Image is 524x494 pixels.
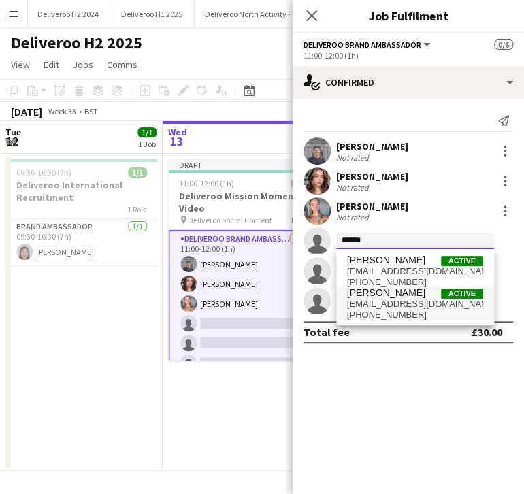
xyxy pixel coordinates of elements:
span: Comms [107,59,137,71]
div: Confirmed [293,66,524,99]
span: 11:00-12:00 (1h) [179,178,234,188]
span: Week 33 [45,106,79,116]
div: Total fee [304,325,350,339]
div: [DATE] [11,105,42,118]
h3: Deliveroo Mission Moment Video [168,190,321,214]
div: 11:00-12:00 (1h) [304,50,513,61]
span: Active [441,289,483,299]
app-job-card: Draft11:00-12:00 (1h)3/6Deliveroo Mission Moment Video Deliveroo Social Content1 RoleDeliveroo Br... [168,159,321,361]
button: Deliveroo North Activity - DEL134 [194,1,329,27]
span: bdleon13@gmail.com [347,266,483,277]
div: Not rated [336,182,372,193]
div: BST [84,106,98,116]
span: biancaleiladevilla@gmail.com [347,299,483,310]
div: [PERSON_NAME] [336,200,408,212]
div: £30.00 [472,325,502,339]
a: View [5,56,35,73]
div: Not rated [336,212,372,223]
h3: Job Fulfilment [293,7,524,24]
span: +447711865753 [347,310,483,320]
a: Jobs [67,56,99,73]
span: 1 Role [290,215,310,225]
span: Active [441,256,483,266]
span: 1/1 [128,167,147,178]
span: 09:30-16:30 (7h) [16,167,71,178]
div: Draft [168,159,321,170]
h3: Deliveroo International Recruitment [5,179,158,203]
a: Edit [38,56,65,73]
h1: Deliveroo H2 2025 [11,33,142,53]
span: Bianca De Leon [347,254,425,266]
span: Deliveroo Social Content [188,215,272,225]
span: Edit [44,59,59,71]
span: 12 [3,133,21,149]
span: Deliveroo Brand Ambassador [304,39,421,50]
div: 1 Job [138,139,156,149]
span: +447510777906 [347,277,483,288]
app-job-card: 09:30-16:30 (7h)1/1Deliveroo International Recruitment1 RoleBrand Ambassador1/109:30-16:30 (7h)[P... [5,159,158,265]
span: 3/6 [291,178,310,188]
span: 1/1 [137,127,157,137]
button: Deliveroo H1 2025 [110,1,194,27]
span: 0/6 [494,39,513,50]
div: Not rated [336,152,372,163]
app-card-role: Deliveroo Brand Ambassador3/611:00-12:00 (1h)[PERSON_NAME][PERSON_NAME][PERSON_NAME] [168,230,321,378]
span: View [11,59,30,71]
span: Tue [5,126,21,138]
button: Deliveroo Brand Ambassador [304,39,432,50]
span: 1 Role [127,204,147,214]
a: Comms [101,56,143,73]
app-card-role: Brand Ambassador1/109:30-16:30 (7h)[PERSON_NAME] [5,219,158,265]
span: 13 [166,133,187,149]
span: Wed [168,126,187,138]
button: Deliveroo H2 2024 [27,1,110,27]
span: Jobs [73,59,93,71]
div: [PERSON_NAME] [336,170,408,182]
div: [PERSON_NAME] [336,140,408,152]
span: Bianca De Villa [347,287,425,299]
